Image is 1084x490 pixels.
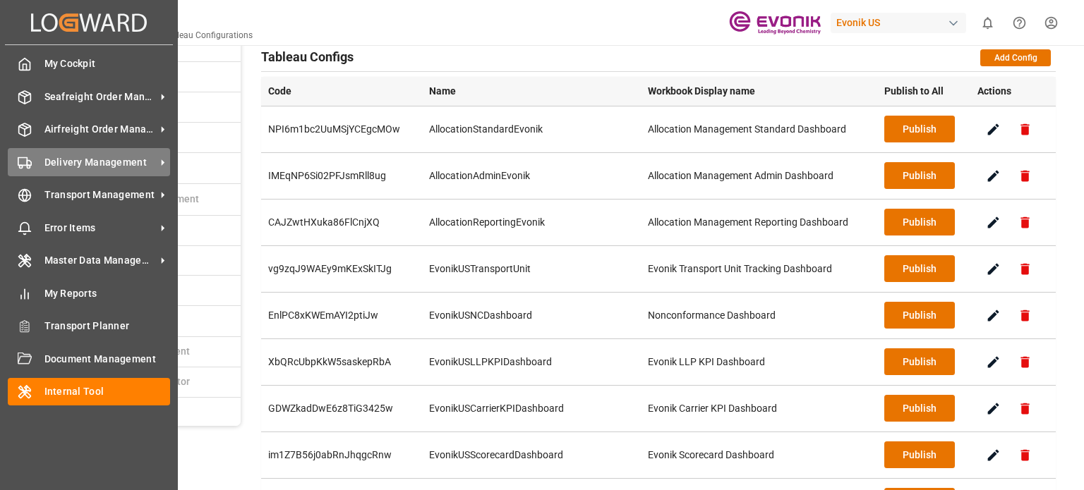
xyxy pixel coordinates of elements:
td: XbQRcUbpKkW5saskepRbA [261,338,422,385]
td: Evonik Transport Unit Tracking Dashboard [641,245,877,292]
button: Publish [884,441,955,468]
td: AllocationStandardEvonik [422,106,641,152]
td: AllocationAdminEvonik [422,152,641,199]
th: Name [422,77,641,106]
img: Evonik-brand-mark-Deep-Purple-RGB.jpeg_1700498283.jpeg [729,11,821,35]
button: show 0 new notifications [972,7,1004,39]
span: Airfreight Order Management [44,122,156,137]
span: Master Data Management [44,253,156,268]
td: Evonik LLP KPI Dashboard [641,338,877,385]
td: Allocation Management Standard Dashboard [641,106,877,152]
button: Publish [884,116,955,142]
td: AllocationReportingEvonik [422,199,641,245]
span: Seafreight Order Management [44,90,156,104]
h1: Tableau Configs [261,44,354,68]
td: EvonikUSCarrierKPIDashboard [422,385,641,431]
td: Evonik Carrier KPI Dashboard [641,385,877,431]
td: EvonikUSTransportUnit [422,245,641,292]
td: NPI6m1bc2UuMSjYCEgcMOw [261,106,422,152]
a: My Reports [8,279,170,307]
td: IMEqNP6Si02PFJsmRll8ug [261,152,422,199]
button: Publish [884,348,955,375]
span: Internal Tool [44,384,171,399]
span: Document Management [44,352,171,367]
button: Evonik US [831,9,972,36]
th: Workbook Display name [641,77,877,106]
td: Allocation Management Reporting Dashboard [641,199,877,245]
td: Evonik Scorecard Dashboard [641,431,877,478]
td: EnlPC8xKWEmAYI2ptiJw [261,292,422,338]
th: Code [261,77,422,106]
span: Error Items [44,221,156,235]
button: Publish [884,395,955,422]
td: EvonikUSNCDashboard [422,292,641,338]
a: Transport Planner [8,312,170,340]
div: Evonik US [831,13,966,33]
td: Allocation Management Admin Dashboard [641,152,877,199]
button: Publish [884,255,955,282]
button: Add Config [980,49,1051,66]
span: My Reports [44,286,171,301]
span: My Cockpit [44,56,171,71]
th: Publish to All [877,77,970,106]
td: GDWZkadDwE6z8TiG3425w [261,385,422,431]
td: EvonikUSLLPKPIDashboard [422,338,641,385]
td: EvonikUSScorecardDashboard [422,431,641,478]
button: Publish [884,162,955,189]
span: Transport Management [44,188,156,202]
button: Publish [884,209,955,235]
td: Nonconformance Dashboard [641,292,877,338]
td: vg9zqJ9WAEy9mKExSkITJg [261,245,422,292]
span: Transport Planner [44,319,171,333]
button: Publish [884,302,955,329]
span: Delivery Management [44,155,156,170]
button: Help Center [1004,7,1035,39]
td: im1Z7B56j0abRnJhqgcRnw [261,431,422,478]
a: Document Management [8,345,170,372]
a: Internal Tool [8,378,170,405]
a: My Cockpit [8,50,170,78]
th: Actions [970,77,1056,106]
td: CAJZwtHXuka86FlCnjXQ [261,199,422,245]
